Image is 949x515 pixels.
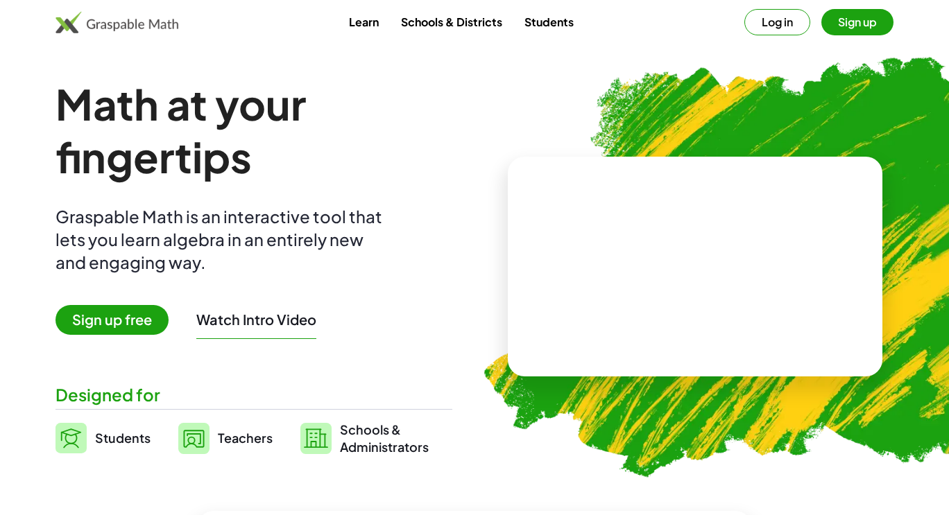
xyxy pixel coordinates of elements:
button: Watch Intro Video [196,311,316,329]
a: Teachers [178,421,273,455]
button: Sign up [821,9,894,35]
img: svg%3e [300,423,332,454]
h1: Math at your fingertips [55,78,452,183]
span: Schools & Administrators [340,421,429,455]
div: Designed for [55,383,452,406]
img: svg%3e [55,423,87,453]
span: Teachers [218,430,273,446]
a: Students [55,421,151,455]
img: svg%3e [178,423,210,454]
span: Sign up free [55,305,169,335]
span: Students [95,430,151,446]
div: Graspable Math is an interactive tool that lets you learn algebra in an entirely new and engaging... [55,205,388,274]
video: What is this? This is dynamic math notation. Dynamic math notation plays a central role in how Gr... [591,214,799,318]
a: Schools & Districts [390,9,513,35]
button: Log in [744,9,810,35]
a: Students [513,9,585,35]
a: Learn [338,9,390,35]
a: Schools &Administrators [300,421,429,455]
